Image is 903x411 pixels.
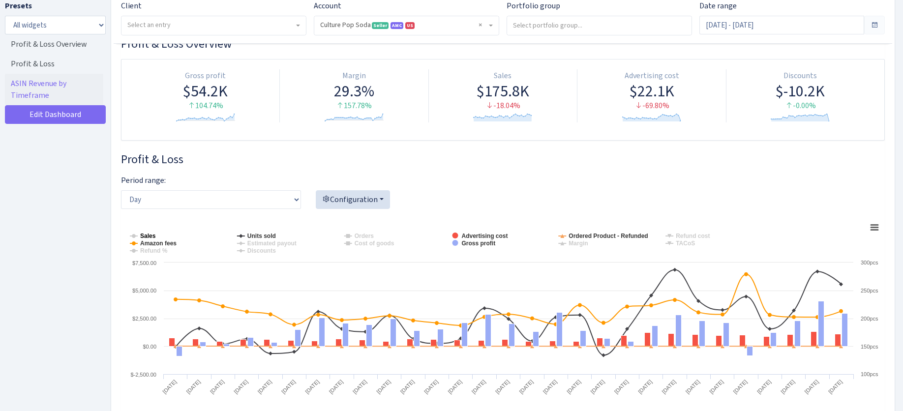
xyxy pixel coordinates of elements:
[756,379,772,395] text: [DATE]
[507,16,692,34] input: Select portfolio group...
[135,70,275,82] div: Gross profit
[405,22,415,29] span: US
[732,379,748,395] text: [DATE]
[566,379,582,395] text: [DATE]
[661,379,677,395] text: [DATE]
[161,379,178,395] text: [DATE]
[461,240,495,247] tspan: Gross profit
[135,82,275,100] div: $54.2K
[247,247,276,254] tspan: Discounts
[355,240,394,247] tspan: Cost of goods
[280,379,297,395] text: [DATE]
[391,22,403,29] span: AMC
[479,20,482,30] span: Remove all items
[140,233,156,239] tspan: Sales
[130,372,156,378] text: $-2,500.00
[827,379,843,395] text: [DATE]
[304,379,320,395] text: [DATE]
[352,379,368,395] text: [DATE]
[132,260,156,266] text: $7,500.00
[284,82,424,100] div: 29.3%
[143,344,156,350] text: $0.00
[121,175,166,186] label: Period range:
[637,379,653,395] text: [DATE]
[5,105,106,124] a: Edit Dashboard
[861,260,878,265] text: 300pcs
[399,379,416,395] text: [DATE]
[433,82,573,100] div: $175.8K
[127,20,171,29] span: Select an entry
[314,16,499,35] span: Culture Pop Soda <span class="badge badge-success">Seller</span><span class="badge badge-primary"...
[5,34,103,54] a: Profit & Loss Overview
[581,70,722,82] div: Advertising cost
[542,379,558,395] text: [DATE]
[140,240,177,247] tspan: Amazon fees
[613,379,630,395] text: [DATE]
[185,379,202,395] text: [DATE]
[861,316,878,322] text: 200pcs
[247,240,297,247] tspan: Estimated payout
[121,37,885,51] h3: Widget #30
[423,379,439,395] text: [DATE]
[676,233,710,239] tspan: Refund cost
[581,82,722,100] div: $22.1K
[730,100,871,112] div: -0.00%
[730,70,871,82] div: Discounts
[372,22,389,29] span: Seller
[685,379,701,395] text: [DATE]
[257,379,273,395] text: [DATE]
[447,379,463,395] text: [DATE]
[284,100,424,112] div: 157.78%
[433,100,573,112] div: -18.04%
[861,344,878,350] text: 150pcs
[284,70,424,82] div: Margin
[375,379,391,395] text: [DATE]
[471,379,487,395] text: [DATE]
[676,240,695,247] tspan: TACoS
[589,379,605,395] text: [DATE]
[494,379,511,395] text: [DATE]
[320,20,487,30] span: Culture Pop Soda <span class="badge badge-success">Seller</span><span class="badge badge-primary"...
[247,233,276,239] tspan: Units sold
[5,74,103,105] a: ASIN Revenue by Timeframe
[861,288,878,294] text: 250pcs
[135,100,275,112] div: 104.74%
[328,379,344,395] text: [DATE]
[433,70,573,82] div: Sales
[132,288,156,294] text: $5,000.00
[209,379,225,395] text: [DATE]
[730,82,871,100] div: $-10.2K
[5,54,103,74] a: Profit & Loss
[132,316,156,322] text: $2,500.00
[140,247,168,254] tspan: Refund %
[861,371,878,377] text: 100pcs
[518,379,534,395] text: [DATE]
[461,233,508,239] tspan: Advertising cost
[569,233,648,239] tspan: Ordered Product - Refunded
[581,100,722,112] div: -69.80%
[780,379,796,395] text: [DATE]
[569,240,588,247] tspan: Margin
[708,379,724,395] text: [DATE]
[316,190,390,209] button: Configuration
[355,233,374,239] tspan: Orders
[804,379,820,395] text: [DATE]
[121,152,885,167] h3: Widget #28
[233,379,249,395] text: [DATE]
